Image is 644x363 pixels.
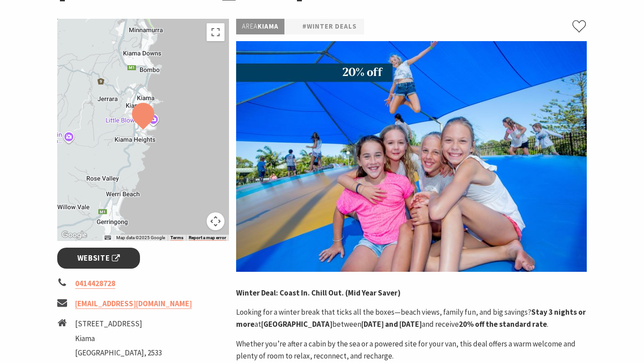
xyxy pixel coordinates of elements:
a: #Winter Deals [302,21,357,32]
button: Keyboard shortcuts [105,235,111,241]
li: [GEOGRAPHIC_DATA], 2533 [75,347,162,359]
strong: [GEOGRAPHIC_DATA] [261,319,332,329]
strong: 20% off the standard rate [459,319,547,329]
span: Area [242,22,258,30]
a: Website [57,248,140,269]
strong: Winter Deal: Coast In. Chill Out. (Mid Year Saver) [236,288,401,298]
li: [STREET_ADDRESS] [75,318,162,330]
p: Kiama [236,19,284,34]
a: Report a map error [189,235,226,241]
a: 0414428728 [75,279,115,289]
span: Website [77,252,120,264]
a: [EMAIL_ADDRESS][DOMAIN_NAME] [75,299,192,309]
li: Kiama [75,333,162,345]
button: Map camera controls [207,212,225,230]
img: Google [59,229,89,241]
p: Looking for a winter break that ticks all the boxes—beach views, family fun, and big savings? at ... [236,306,587,330]
a: Terms (opens in new tab) [170,235,183,241]
a: Open this area in Google Maps (opens a new window) [59,229,89,241]
p: Whether you’re after a cabin by the sea or a powered site for your van, this deal offers a warm w... [236,338,587,362]
strong: [DATE] and [DATE] [361,319,422,329]
span: Map data ©2025 Google [116,235,165,240]
button: Toggle fullscreen view [207,23,225,41]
